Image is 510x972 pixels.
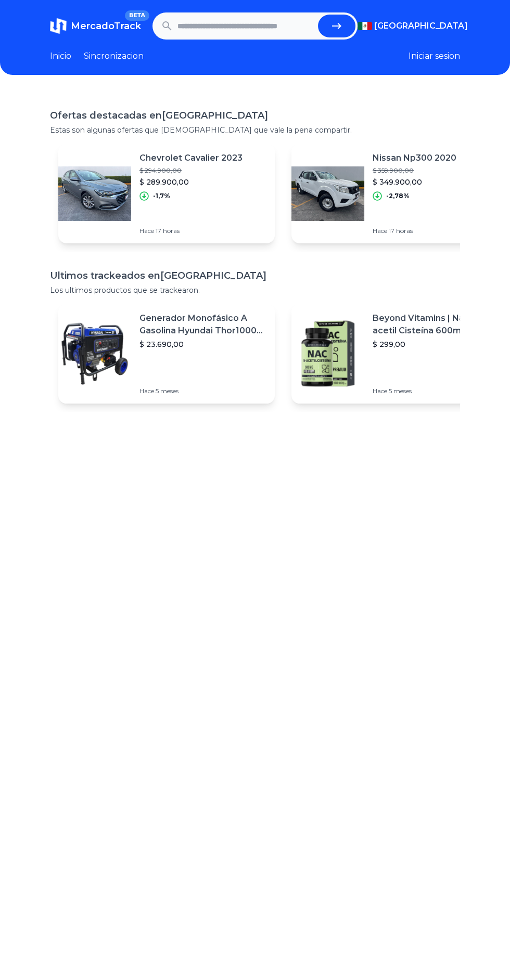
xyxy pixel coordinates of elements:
a: Featured imageBeyond Vitamins | Nac N-acetil Cisteína 600mg Ultra-premium Con Inulina De Agave (p... [291,304,508,404]
p: Hace 5 meses [139,387,266,395]
a: Sincronizacion [84,50,144,62]
a: Featured imageGenerador Monofásico A Gasolina Hyundai Thor10000 P 11.5 Kw$ 23.690,00Hace 5 meses [58,304,275,404]
p: Generador Monofásico A Gasolina Hyundai Thor10000 P 11.5 Kw [139,312,266,337]
p: Hace 17 horas [139,227,243,235]
h1: Ofertas destacadas en [GEOGRAPHIC_DATA] [50,108,460,123]
p: Los ultimos productos que se trackearon. [50,285,460,295]
p: Hace 17 horas [373,227,456,235]
button: Iniciar sesion [409,50,460,62]
a: MercadoTrackBETA [50,18,141,34]
p: $ 349.900,00 [373,177,456,187]
button: [GEOGRAPHIC_DATA] [358,20,460,32]
p: $ 23.690,00 [139,339,266,349]
p: $ 359.900,00 [373,166,456,175]
p: -2,78% [386,192,410,200]
h1: Ultimos trackeados en [GEOGRAPHIC_DATA] [50,268,460,283]
p: $ 294.900,00 [139,166,243,175]
a: Featured imageNissan Np300 2020$ 359.900,00$ 349.900,00-2,78%Hace 17 horas [291,144,508,243]
img: Mexico [358,22,372,30]
p: Nissan Np300 2020 [373,152,456,164]
span: [GEOGRAPHIC_DATA] [374,20,468,32]
p: Estas son algunas ofertas que [DEMOGRAPHIC_DATA] que vale la pena compartir. [50,125,460,135]
p: -1,7% [153,192,170,200]
p: Beyond Vitamins | Nac N-acetil Cisteína 600mg Ultra-premium Con Inulina De Agave (prebiótico Natu... [373,312,500,337]
img: MercadoTrack [50,18,67,34]
p: Hace 5 meses [373,387,500,395]
p: Chevrolet Cavalier 2023 [139,152,243,164]
a: Featured imageChevrolet Cavalier 2023$ 294.900,00$ 289.900,00-1,7%Hace 17 horas [58,144,275,243]
img: Featured image [58,317,131,390]
img: Featured image [291,317,364,390]
span: MercadoTrack [71,20,141,32]
p: $ 299,00 [373,339,500,349]
span: BETA [125,10,149,21]
img: Featured image [58,157,131,230]
p: $ 289.900,00 [139,177,243,187]
img: Featured image [291,157,364,230]
a: Inicio [50,50,71,62]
